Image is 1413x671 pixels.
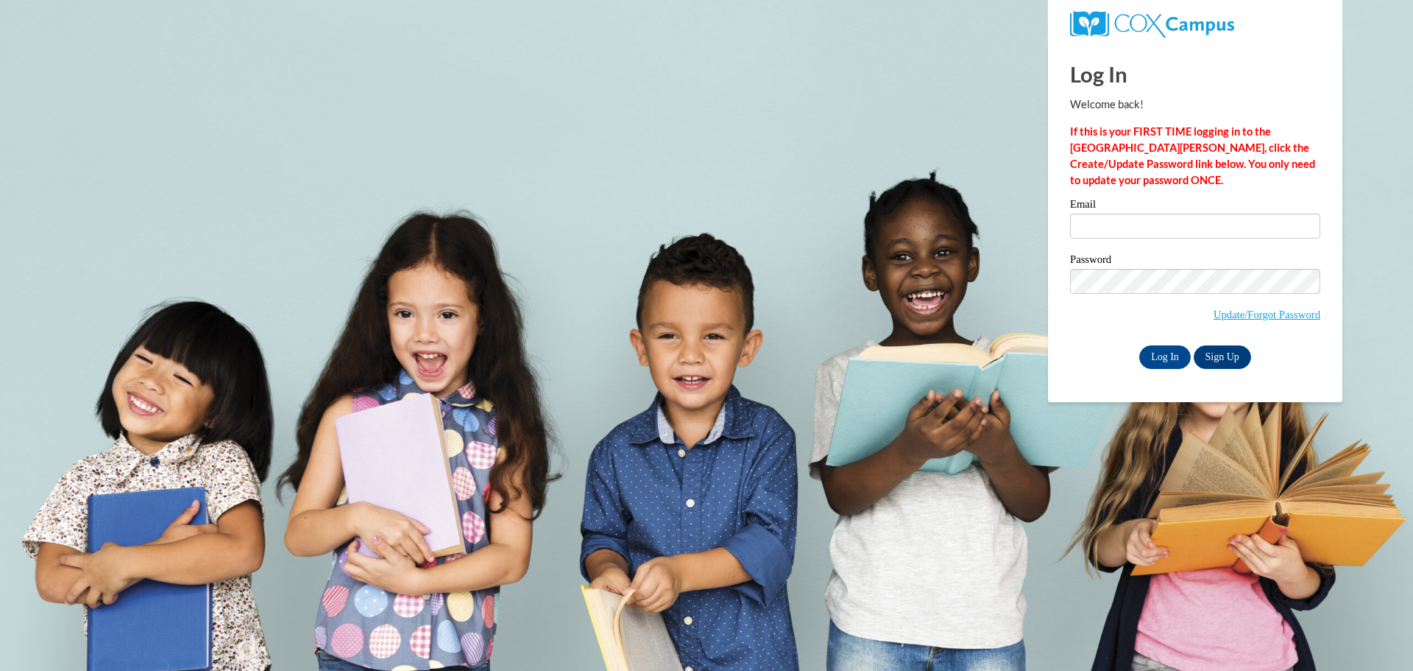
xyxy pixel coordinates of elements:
a: Update/Forgot Password [1214,309,1320,320]
label: Password [1070,254,1320,269]
img: COX Campus [1070,11,1234,38]
input: Log In [1139,345,1191,369]
label: Email [1070,199,1320,214]
a: Sign Up [1194,345,1251,369]
a: COX Campus [1070,17,1234,29]
p: Welcome back! [1070,96,1320,113]
strong: If this is your FIRST TIME logging in to the [GEOGRAPHIC_DATA][PERSON_NAME], click the Create/Upd... [1070,125,1315,186]
h1: Log In [1070,59,1320,89]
